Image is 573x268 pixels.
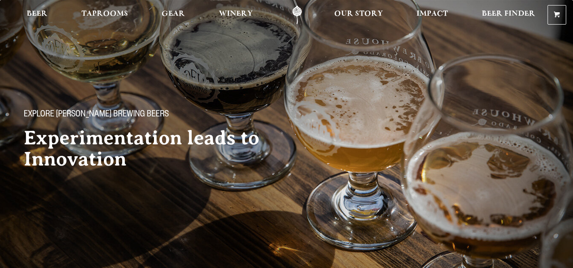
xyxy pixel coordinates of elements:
[213,6,258,25] a: Winery
[334,11,383,17] span: Our Story
[24,127,288,170] h2: Experimentation leads to Innovation
[482,11,535,17] span: Beer Finder
[162,11,185,17] span: Gear
[76,6,134,25] a: Taprooms
[27,11,48,17] span: Beer
[21,6,53,25] a: Beer
[329,6,389,25] a: Our Story
[24,110,169,121] span: Explore [PERSON_NAME] Brewing Beers
[219,11,253,17] span: Winery
[411,6,453,25] a: Impact
[81,11,128,17] span: Taprooms
[416,11,448,17] span: Impact
[156,6,190,25] a: Gear
[281,6,313,25] a: Odell Home
[476,6,541,25] a: Beer Finder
